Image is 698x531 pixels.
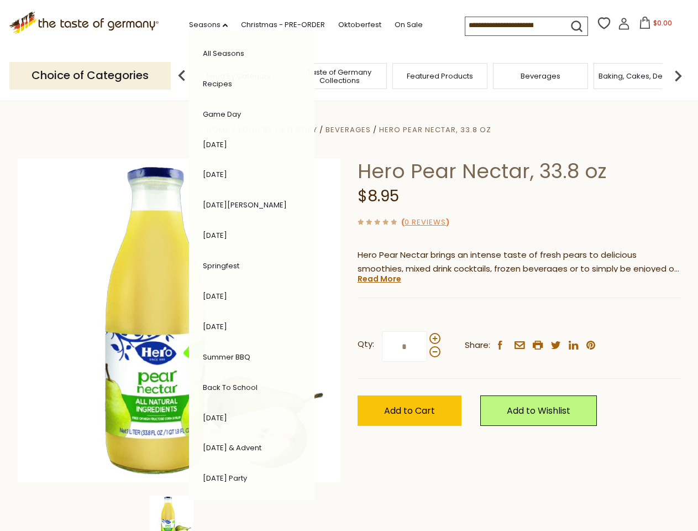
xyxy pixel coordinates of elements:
a: Oktoberfest [338,19,381,31]
a: [DATE] & Advent [203,442,261,453]
button: $0.00 [632,17,679,33]
a: All Seasons [203,48,244,59]
a: [DATE] Party [203,473,247,483]
p: Hero Pear Nectar brings an intense taste of fresh pears to delicious smoothies, mixed drink cockt... [358,248,681,276]
a: [DATE] [203,139,227,150]
a: Read More [358,273,401,284]
span: Add to Cart [384,404,435,417]
a: Christmas - PRE-ORDER [241,19,325,31]
a: [DATE] [203,321,227,332]
span: $8.95 [358,185,399,207]
span: $0.00 [653,18,672,28]
a: Featured Products [407,72,473,80]
a: Springfest [203,261,239,271]
a: [DATE] [203,230,227,241]
a: Add to Wishlist [480,395,597,426]
span: Share: [465,339,490,352]
a: Back to School [203,382,258,393]
a: Recipes [203,79,232,89]
a: Taste of Germany Collections [295,68,384,85]
input: Qty: [382,331,427,362]
a: [DATE][PERSON_NAME] [203,200,287,210]
img: previous arrow [171,65,193,87]
strong: Qty: [358,337,374,351]
a: [DATE] [203,291,227,301]
a: Game Day [203,109,241,119]
a: Baking, Cakes, Desserts [599,72,684,80]
h1: Hero Pear Nectar, 33.8 oz [358,159,681,184]
a: Summer BBQ [203,352,250,362]
a: Beverages [326,124,371,135]
a: On Sale [395,19,423,31]
button: Add to Cart [358,395,461,426]
img: Hero Pear Nectar, 33.8 oz [18,159,341,482]
a: Seasons [189,19,228,31]
a: Beverages [521,72,560,80]
a: Hero Pear Nectar, 33.8 oz [379,124,491,135]
img: next arrow [667,65,689,87]
a: [DATE] [203,413,227,423]
span: ( ) [401,217,449,227]
p: Choice of Categories [9,62,171,89]
a: 0 Reviews [405,217,446,228]
a: [DATE] [203,169,227,180]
